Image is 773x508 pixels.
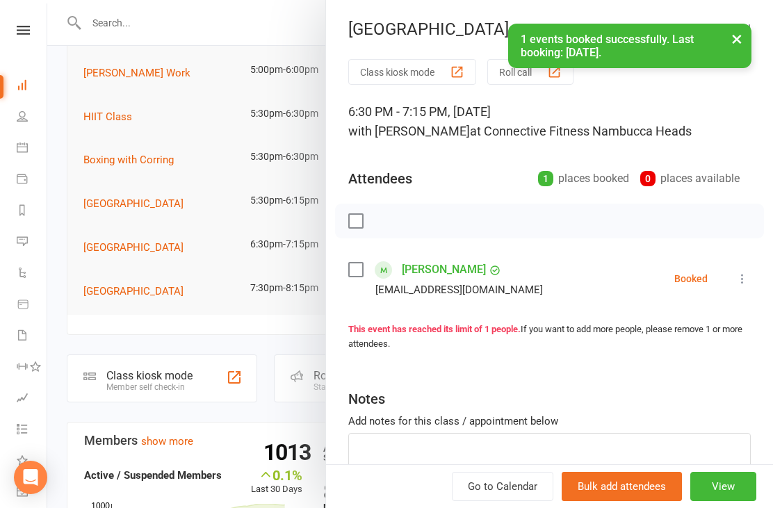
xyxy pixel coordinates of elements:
div: Add notes for this class / appointment below [348,413,751,429]
span: at Connective Fitness Nambucca Heads [470,124,692,138]
a: Payments [17,165,48,196]
div: 0 [640,171,656,186]
div: places available [640,169,740,188]
a: Reports [17,196,48,227]
button: Bulk add attendees [562,472,682,501]
a: Assessments [17,384,48,415]
button: View [690,472,756,501]
div: 1 events booked successfully. Last booking: [DATE]. [508,24,751,68]
a: [PERSON_NAME] [402,259,486,281]
div: If you want to add more people, please remove 1 or more attendees. [348,322,751,352]
div: Booked [674,274,708,284]
a: What's New [17,446,48,477]
div: places booked [538,169,629,188]
div: [GEOGRAPHIC_DATA] [326,19,773,39]
a: Dashboard [17,71,48,102]
a: Go to Calendar [452,472,553,501]
div: Open Intercom Messenger [14,461,47,494]
a: People [17,102,48,133]
div: Attendees [348,169,412,188]
a: Calendar [17,133,48,165]
div: [EMAIL_ADDRESS][DOMAIN_NAME] [375,281,543,299]
a: Product Sales [17,290,48,321]
div: Notes [348,389,385,409]
span: with [PERSON_NAME] [348,124,470,138]
div: 6:30 PM - 7:15 PM, [DATE] [348,102,751,141]
strong: This event has reached its limit of 1 people. [348,324,521,334]
div: 1 [538,171,553,186]
button: × [724,24,749,54]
